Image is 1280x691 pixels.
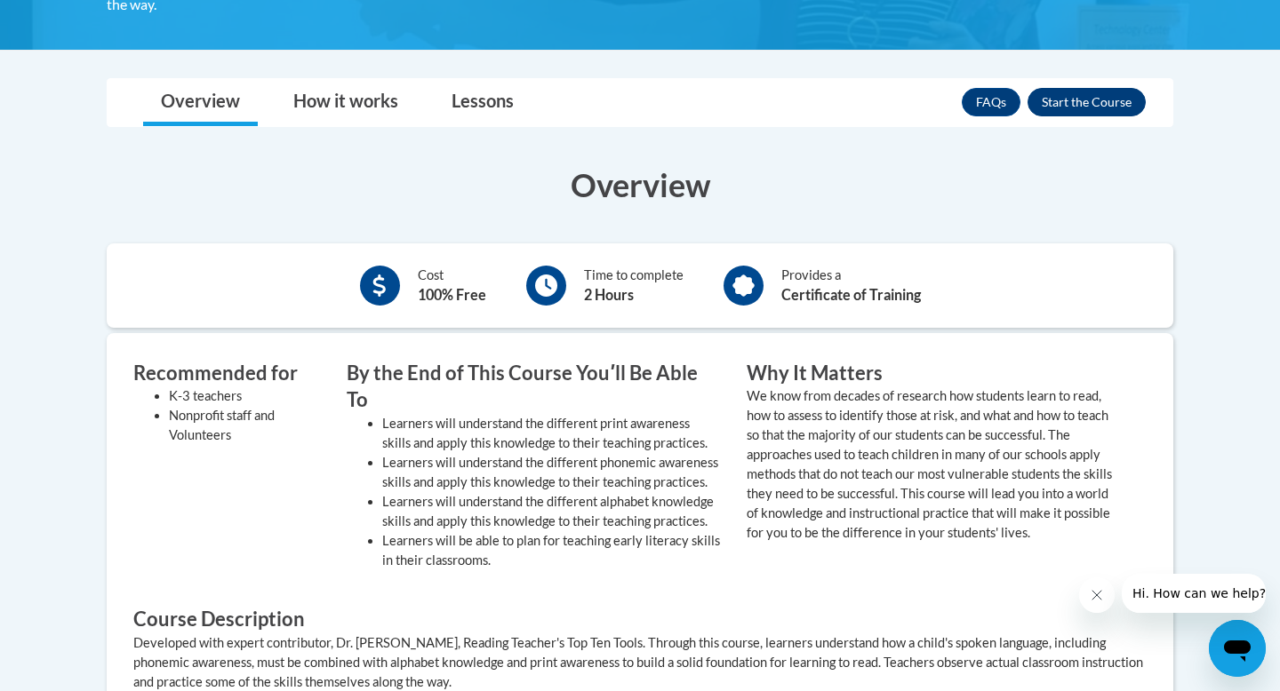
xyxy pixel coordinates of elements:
b: 2 Hours [584,286,634,303]
li: Learners will understand the different alphabet knowledge skills and apply this knowledge to thei... [382,492,720,531]
iframe: Close message [1079,577,1115,613]
li: K-3 teachers [169,386,320,406]
a: Lessons [434,79,532,126]
a: Overview [143,79,258,126]
h3: Course Description [133,606,1147,633]
a: How it works [276,79,416,126]
li: Learners will understand the different print awareness skills and apply this knowledge to their t... [382,414,720,453]
p: We know from decades of research how students learn to read, how to assess to identify those at r... [747,386,1120,543]
iframe: Button to launch messaging window [1209,620,1266,677]
button: Enroll [1028,88,1146,116]
div: Time to complete [584,266,684,306]
h3: Why It Matters [747,360,1120,387]
b: 100% Free [418,286,486,303]
h3: Recommended for [133,360,320,387]
iframe: Message from company [1122,574,1266,613]
li: Learners will be able to plan for teaching early literacy skills in their classrooms. [382,531,720,570]
div: Cost [418,266,486,306]
a: FAQs [962,88,1020,116]
div: Provides a [781,266,921,306]
h3: Overview [107,163,1173,207]
li: Nonprofit staff and Volunteers [169,406,320,445]
b: Certificate of Training [781,286,921,303]
li: Learners will understand the different phonemic awareness skills and apply this knowledge to thei... [382,453,720,492]
h3: By the End of This Course Youʹll Be Able To [347,360,720,415]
